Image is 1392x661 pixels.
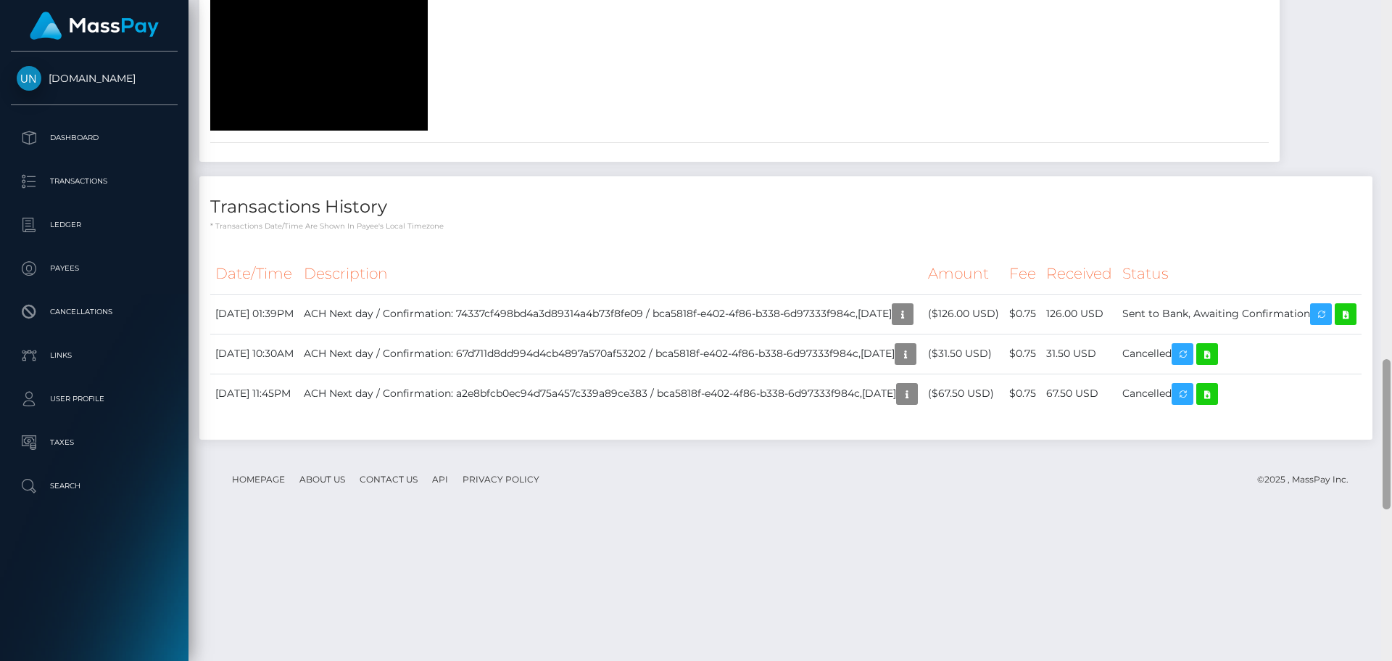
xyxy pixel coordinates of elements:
td: 126.00 USD [1041,294,1117,334]
a: Dashboard [11,120,178,156]
th: Received [1041,254,1117,294]
h4: Transactions History [210,194,1362,220]
th: Description [299,254,923,294]
td: [DATE] 11:45PM [210,374,299,414]
th: Status [1117,254,1362,294]
td: Cancelled [1117,334,1362,374]
p: * Transactions date/time are shown in payee's local timezone [210,221,1362,231]
p: Transactions [17,171,172,192]
p: Ledger [17,214,172,236]
p: User Profile [17,388,172,410]
a: Links [11,337,178,374]
td: ($67.50 USD) [923,374,1004,414]
td: $0.75 [1004,334,1041,374]
a: Transactions [11,163,178,200]
th: Date/Time [210,254,299,294]
td: $0.75 [1004,374,1041,414]
td: 31.50 USD [1041,334,1117,374]
td: Cancelled [1117,374,1362,414]
a: Privacy Policy [457,468,545,490]
td: 67.50 USD [1041,374,1117,414]
a: Ledger [11,207,178,243]
a: Contact Us [354,468,423,490]
a: About Us [294,468,351,490]
th: Amount [923,254,1004,294]
a: Taxes [11,424,178,461]
td: ACH Next day / Confirmation: a2e8bfcb0ec94d75a457c339a89ce383 / bca5818f-e402-4f86-b338-6d97333f9... [299,374,923,414]
td: ACH Next day / Confirmation: 74337cf498bd4a3d89314a4b73f8fe09 / bca5818f-e402-4f86-b338-6d97333f9... [299,294,923,334]
p: Links [17,345,172,366]
img: MassPay Logo [30,12,159,40]
a: User Profile [11,381,178,417]
a: Payees [11,250,178,287]
td: ($31.50 USD) [923,334,1004,374]
a: Cancellations [11,294,178,330]
div: © 2025 , MassPay Inc. [1257,472,1359,488]
a: Homepage [226,468,291,490]
p: Search [17,475,172,497]
p: Payees [17,258,172,279]
a: API [426,468,454,490]
td: Sent to Bank, Awaiting Confirmation [1117,294,1362,334]
th: Fee [1004,254,1041,294]
p: Taxes [17,432,172,453]
td: [DATE] 10:30AM [210,334,299,374]
td: ($126.00 USD) [923,294,1004,334]
img: Unlockt.me [17,66,41,91]
span: [DOMAIN_NAME] [11,72,178,85]
a: Search [11,468,178,504]
p: Cancellations [17,301,172,323]
p: Dashboard [17,127,172,149]
td: [DATE] 01:39PM [210,294,299,334]
td: $0.75 [1004,294,1041,334]
td: ACH Next day / Confirmation: 67d711d8dd994d4cb4897a570af53202 / bca5818f-e402-4f86-b338-6d97333f9... [299,334,923,374]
